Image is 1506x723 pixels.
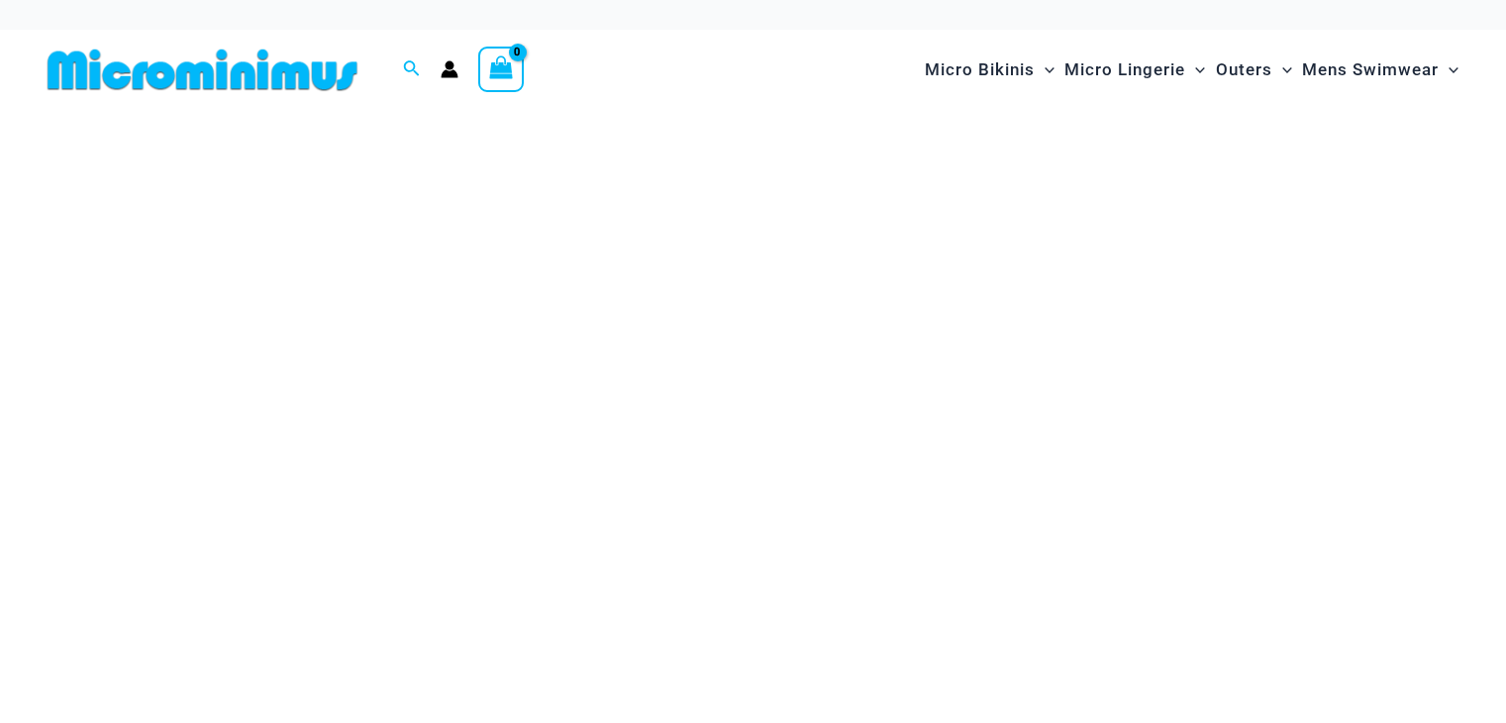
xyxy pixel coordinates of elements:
[1297,40,1463,100] a: Mens SwimwearMenu ToggleMenu Toggle
[920,40,1059,100] a: Micro BikinisMenu ToggleMenu Toggle
[1439,45,1458,95] span: Menu Toggle
[1185,45,1205,95] span: Menu Toggle
[478,47,524,92] a: View Shopping Cart, empty
[1064,45,1185,95] span: Micro Lingerie
[403,57,421,82] a: Search icon link
[1035,45,1054,95] span: Menu Toggle
[40,48,365,92] img: MM SHOP LOGO FLAT
[1302,45,1439,95] span: Mens Swimwear
[1211,40,1297,100] a: OutersMenu ToggleMenu Toggle
[441,60,458,78] a: Account icon link
[1216,45,1272,95] span: Outers
[1272,45,1292,95] span: Menu Toggle
[925,45,1035,95] span: Micro Bikinis
[917,37,1466,103] nav: Site Navigation
[1059,40,1210,100] a: Micro LingerieMenu ToggleMenu Toggle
